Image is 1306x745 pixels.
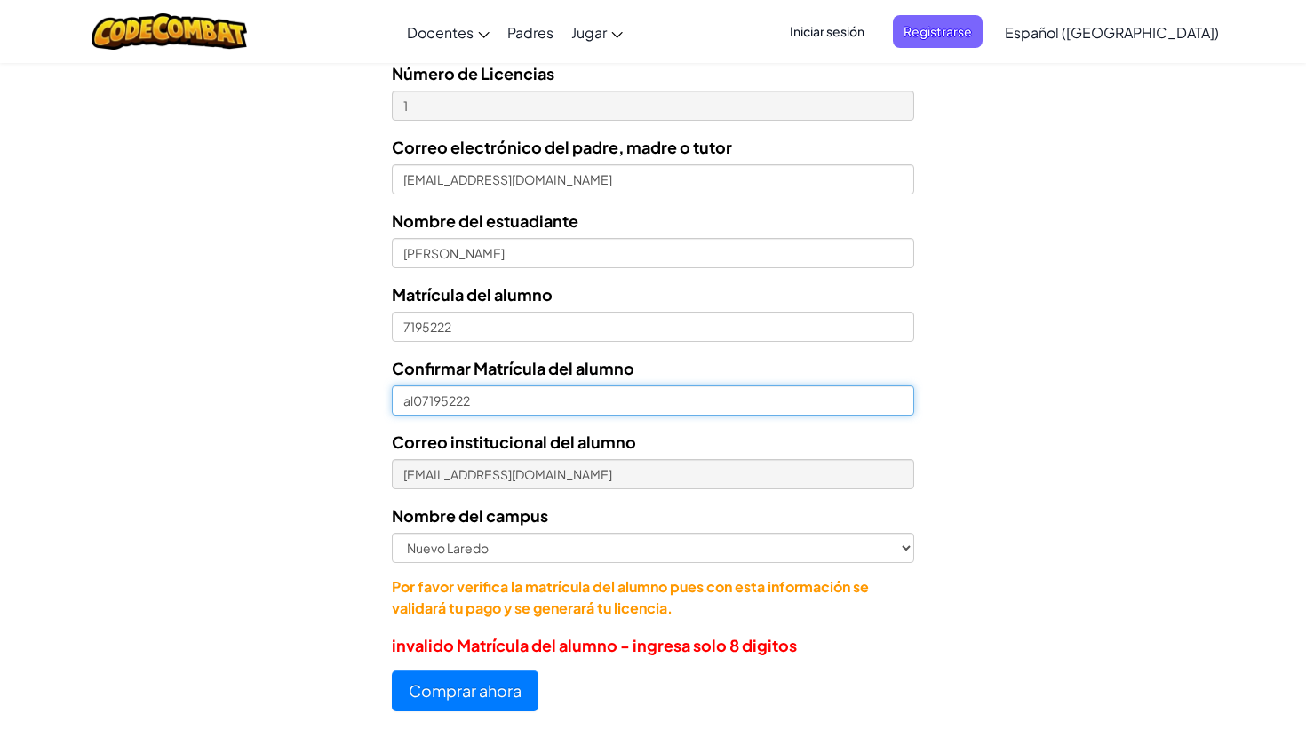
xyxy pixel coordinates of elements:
label: Número de Licencias [392,60,554,86]
label: Confirmar Matrícula del alumno [392,355,634,381]
label: Matrícula del alumno [392,281,553,307]
span: Docentes [407,23,474,42]
button: Registrarse [893,15,983,48]
label: Correo electrónico del padre, madre o tutor [392,134,732,160]
button: Comprar ahora [392,670,538,711]
a: Español ([GEOGRAPHIC_DATA]) [996,8,1228,56]
a: Docentes [398,8,498,56]
button: Iniciar sesión [779,15,875,48]
img: CodeCombat logo [92,13,247,50]
label: Nombre del estuadiante [392,208,578,234]
a: Padres [498,8,562,56]
p: invalido Matrícula del alumno - ingresa solo 8 digitos [392,632,914,658]
label: Nombre del campus [392,503,548,528]
span: Español ([GEOGRAPHIC_DATA]) [1005,23,1219,42]
span: Jugar [571,23,607,42]
a: Jugar [562,8,632,56]
p: Por favor verifica la matrícula del alumno pues con esta información se validará tu pago y se gen... [392,576,914,619]
label: Correo institucional del alumno [392,429,636,455]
